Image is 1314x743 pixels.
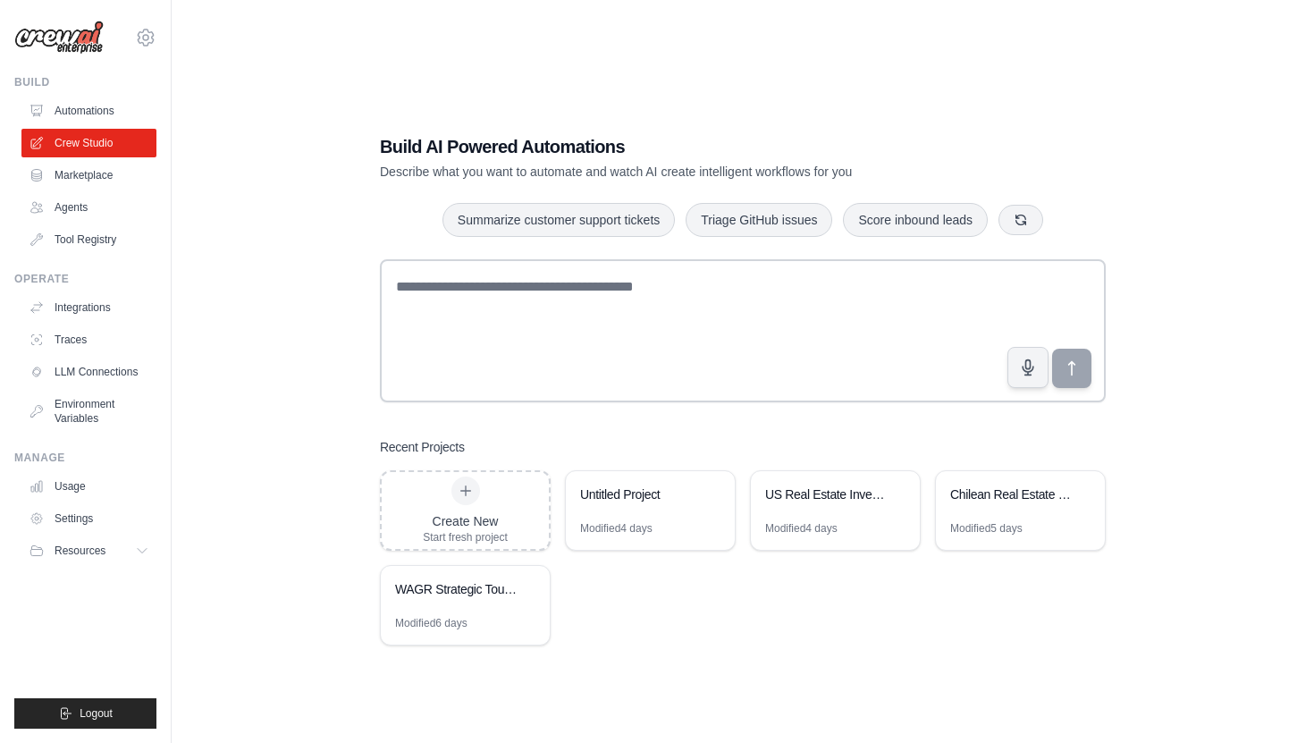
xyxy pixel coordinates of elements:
[21,193,156,222] a: Agents
[21,97,156,125] a: Automations
[950,521,1023,536] div: Modified 5 days
[80,706,113,721] span: Logout
[442,203,675,237] button: Summarize customer support tickets
[950,485,1073,503] div: Chilean Real Estate Investment Analyzer
[21,358,156,386] a: LLM Connections
[14,698,156,729] button: Logout
[765,485,888,503] div: US Real Estate Investment Analyzer
[55,544,105,558] span: Resources
[843,203,988,237] button: Score inbound leads
[21,536,156,565] button: Resources
[14,272,156,286] div: Operate
[380,438,465,456] h3: Recent Projects
[21,325,156,354] a: Traces
[1225,657,1314,743] div: Widget de chat
[21,161,156,190] a: Marketplace
[380,134,981,159] h1: Build AI Powered Automations
[423,530,508,545] div: Start fresh project
[21,390,156,433] a: Environment Variables
[14,21,104,55] img: Logo
[580,485,703,503] div: Untitled Project
[1225,657,1314,743] iframe: Chat Widget
[998,205,1043,235] button: Get new suggestions
[21,504,156,533] a: Settings
[395,580,518,598] div: WAGR Strategic Tournament Hunter - Power Ranking Inflation Analysis
[423,512,508,530] div: Create New
[395,616,467,630] div: Modified 6 days
[21,129,156,157] a: Crew Studio
[14,451,156,465] div: Manage
[765,521,838,536] div: Modified 4 days
[21,293,156,322] a: Integrations
[380,163,981,181] p: Describe what you want to automate and watch AI create intelligent workflows for you
[686,203,832,237] button: Triage GitHub issues
[1007,347,1049,388] button: Click to speak your automation idea
[21,472,156,501] a: Usage
[21,225,156,254] a: Tool Registry
[580,521,653,536] div: Modified 4 days
[14,75,156,89] div: Build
